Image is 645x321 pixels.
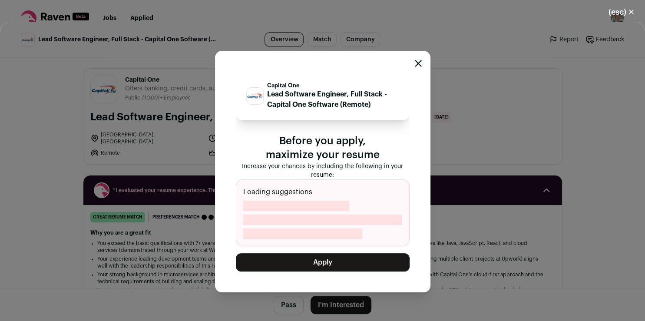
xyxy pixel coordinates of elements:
[236,179,410,246] div: Loading suggestions
[267,89,399,110] p: Lead Software Engineer, Full Stack - Capital One Software (Remote)
[247,88,263,104] img: 24b4cd1a14005e1eb0453b1a75ab48f7ab5ae425408ff78ab99c55fada566dcb.jpg
[267,82,399,89] p: Capital One
[236,162,410,179] p: Increase your chances by including the following in your resume:
[598,3,645,22] button: Close modal
[236,134,410,162] p: Before you apply, maximize your resume
[415,60,422,67] button: Close modal
[236,253,410,271] button: Apply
